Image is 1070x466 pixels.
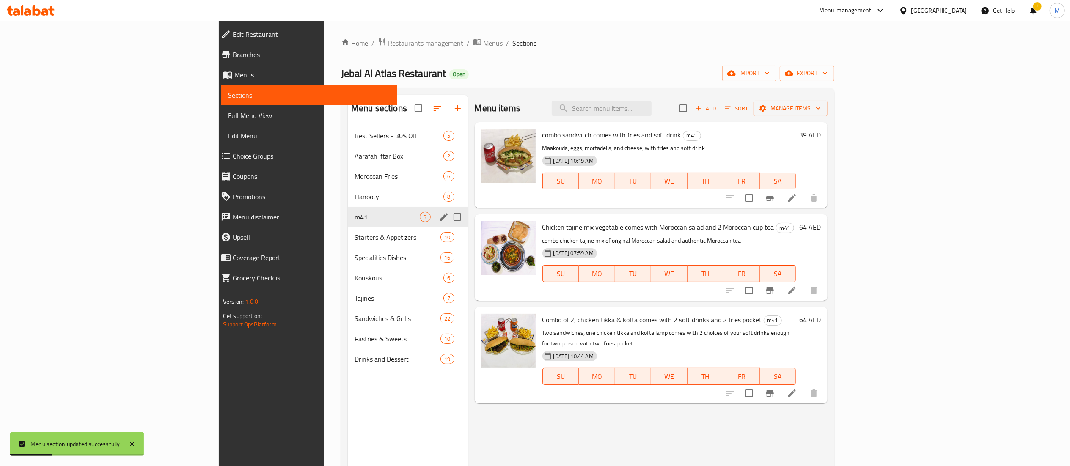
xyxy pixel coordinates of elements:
h6: 39 AED [799,129,821,141]
div: [GEOGRAPHIC_DATA] [911,6,967,15]
button: import [722,66,776,81]
div: items [443,293,454,303]
span: [DATE] 10:19 AM [550,157,597,165]
span: SU [546,268,575,280]
div: items [440,252,454,263]
span: SU [546,175,575,187]
span: Menu disclaimer [233,212,391,222]
a: Sections [221,85,397,105]
span: Upsell [233,232,391,242]
span: Open [449,71,469,78]
div: m413edit [348,207,468,227]
div: items [440,232,454,242]
button: SA [760,368,796,385]
span: Pastries & Sweets [355,334,440,344]
span: Moroccan Fries [355,171,443,181]
li: / [506,38,509,48]
span: Restaurants management [388,38,463,48]
button: Add [692,102,719,115]
div: Aarafah iftar Box2 [348,146,468,166]
span: TH [691,370,721,383]
div: Moroccan Fries6 [348,166,468,186]
span: Sort [725,104,748,113]
img: combo sandwitch comes with fries and soft drink [481,129,536,183]
a: Edit menu item [787,388,797,398]
div: items [443,192,454,202]
div: Best Sellers - 30% Off5 [348,126,468,146]
span: M [1055,6,1060,15]
span: Promotions [233,192,391,202]
span: Tajines [355,293,443,303]
h6: 64 AED [799,314,821,326]
span: 19 [441,355,454,363]
span: 7 [444,294,454,302]
span: Edit Restaurant [233,29,391,39]
button: SU [542,368,579,385]
button: FR [723,173,760,189]
span: 8 [444,193,454,201]
span: MO [582,370,612,383]
span: SA [763,175,793,187]
span: Add item [692,102,719,115]
button: TH [688,265,724,282]
span: TU [619,175,648,187]
span: Specialities Dishes [355,252,440,263]
a: Choice Groups [214,146,397,166]
span: 6 [444,173,454,181]
p: combo chicken tajine mix of original Moroccan salad and authentic Moroccan tea [542,236,796,246]
button: Sort [723,102,750,115]
span: 10 [441,335,454,343]
button: MO [579,173,615,189]
button: Branch-specific-item [760,383,780,403]
a: Branches [214,44,397,65]
span: Hanooty [355,192,443,202]
nav: breadcrumb [341,38,834,49]
div: items [443,273,454,283]
span: import [729,68,770,79]
div: m41 [764,315,782,326]
span: Coupons [233,171,391,181]
span: [DATE] 07:59 AM [550,249,597,257]
span: export [787,68,828,79]
span: 2 [444,152,454,160]
a: Coverage Report [214,247,397,268]
span: Kouskous [355,273,443,283]
button: MO [579,368,615,385]
span: SA [763,370,793,383]
button: export [780,66,834,81]
span: Sections [228,90,391,100]
span: FR [727,268,756,280]
button: SU [542,265,579,282]
span: SA [763,268,793,280]
button: delete [804,383,824,403]
span: Coverage Report [233,252,391,263]
span: SU [546,370,575,383]
div: Starters & Appetizers [355,232,440,242]
div: Kouskous6 [348,268,468,288]
span: TH [691,268,721,280]
h6: 64 AED [799,221,821,233]
span: Aarafah iftar Box [355,151,443,161]
span: Best Sellers - 30% Off [355,131,443,141]
button: TU [615,265,652,282]
span: WE [655,370,684,383]
span: [DATE] 10:44 AM [550,352,597,360]
span: 5 [444,132,454,140]
span: MO [582,175,612,187]
span: FR [727,370,756,383]
div: items [440,354,454,364]
button: TU [615,173,652,189]
span: combo sandwitch comes with fries and soft drink [542,129,681,141]
span: Choice Groups [233,151,391,161]
span: Get support on: [223,310,262,321]
span: 3 [420,213,430,221]
button: Branch-specific-item [760,188,780,208]
span: Sandwiches & Grills [355,313,440,323]
a: Menus [214,65,397,85]
a: Support.OpsPlatform [223,319,277,330]
span: Add [694,104,717,113]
